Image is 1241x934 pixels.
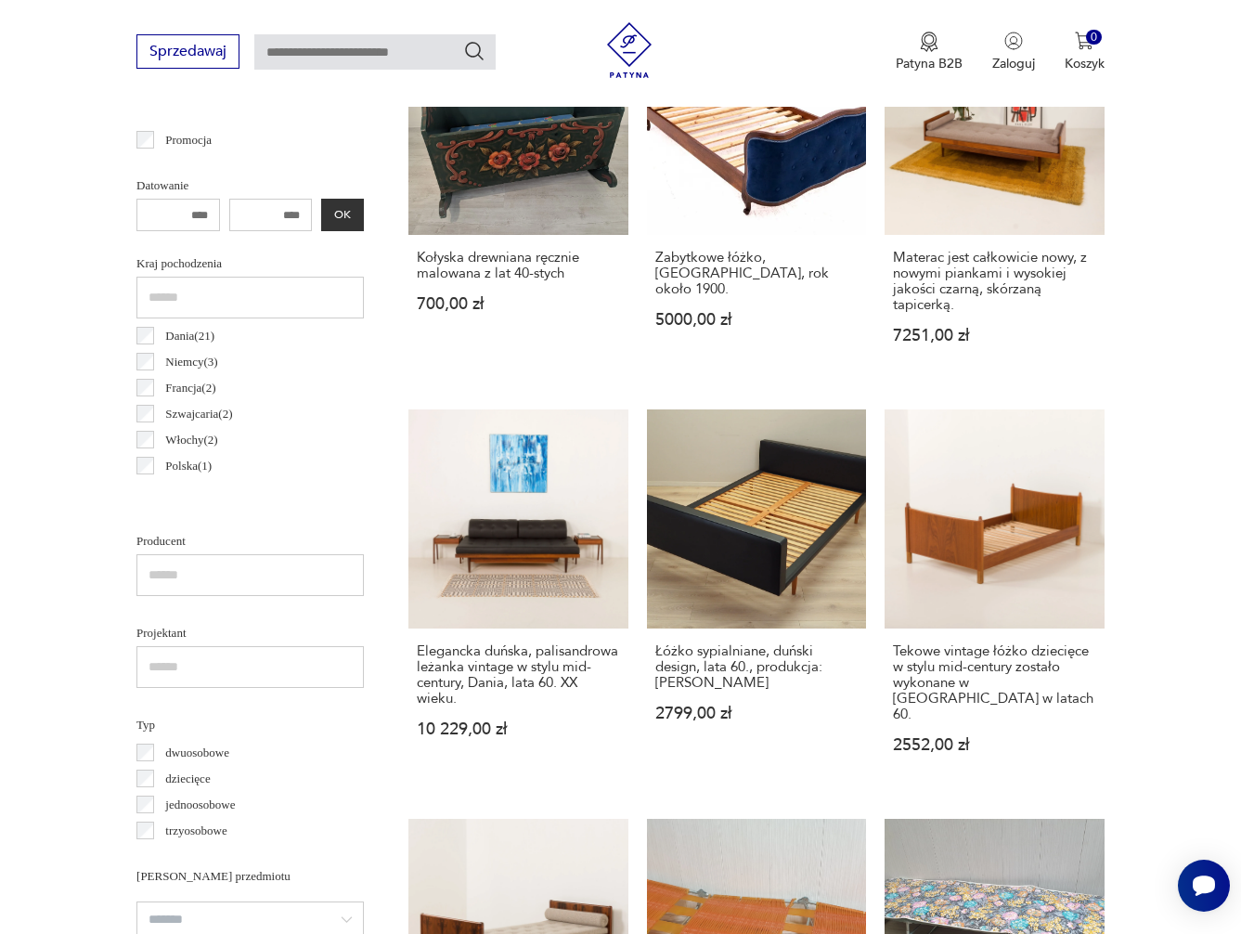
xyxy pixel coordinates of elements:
img: Ikona koszyka [1075,32,1093,50]
a: Ikona medaluPatyna B2B [896,32,963,72]
p: Polska ( 1 ) [165,456,212,476]
p: Francja ( 2 ) [165,378,215,398]
p: dwuosobowe [165,743,229,763]
p: Patyna B2B [896,55,963,72]
a: Zabytkowe łóżko, Francja, rok około 1900.Zabytkowe łóżko, [GEOGRAPHIC_DATA], rok około 1900.5000,... [647,15,867,380]
p: Typ [136,715,364,735]
p: Dania ( 21 ) [165,326,214,346]
button: OK [321,199,364,231]
p: Niemcy ( 3 ) [165,352,217,372]
p: 700,00 zł [417,296,620,312]
h3: Elegancka duńska, palisandrowa leżanka vintage w stylu mid-century, Dania, lata 60. XX wieku. [417,643,620,707]
div: 0 [1086,30,1102,45]
h3: Tekowe vintage łóżko dziecięce w stylu mid-century zostało wykonane w [GEOGRAPHIC_DATA] w latach 60. [893,643,1096,722]
iframe: Smartsupp widget button [1178,860,1230,912]
button: 0Koszyk [1065,32,1105,72]
a: Materac jest całkowicie nowy, z nowymi piankami i wysokiej jakości czarną, skórzaną tapicerką.Mat... [885,15,1105,380]
p: trzyosobowe [165,821,226,841]
p: Projektant [136,623,364,643]
p: 10 229,00 zł [417,721,620,737]
h3: Materac jest całkowicie nowy, z nowymi piankami i wysokiej jakości czarną, skórzaną tapicerką. [893,250,1096,313]
p: 5000,00 zł [655,312,859,328]
img: Ikonka użytkownika [1004,32,1023,50]
p: Kraj pochodzenia [136,253,364,274]
p: 7251,00 zł [893,328,1096,344]
p: Promocja [165,130,212,150]
a: Tekowe vintage łóżko dziecięce w stylu mid-century zostało wykonane w Danii w latach 60.Tekowe vi... [885,409,1105,790]
p: Koszyk [1065,55,1105,72]
p: [PERSON_NAME] przedmiotu [136,866,364,887]
a: Elegancka duńska, palisandrowa leżanka vintage w stylu mid-century, Dania, lata 60. XX wieku.Eleg... [408,409,628,790]
a: Kołyska drewniana ręcznie malowana z lat 40-stychKołyska drewniana ręcznie malowana z lat 40-styc... [408,15,628,380]
h3: Zabytkowe łóżko, [GEOGRAPHIC_DATA], rok około 1900. [655,250,859,297]
button: Sprzedawaj [136,34,239,69]
img: Patyna - sklep z meblami i dekoracjami vintage [601,22,657,78]
p: Włochy ( 2 ) [165,430,217,450]
p: 2799,00 zł [655,706,859,721]
p: dziecięce [165,769,210,789]
button: Szukaj [463,40,485,62]
a: Łóżko sypialniane, duński design, lata 60., produkcja: DaniaŁóżko sypialniane, duński design, lat... [647,409,867,790]
p: Zaloguj [992,55,1035,72]
p: jednoosobowe [165,795,235,815]
img: Ikona medalu [920,32,938,52]
p: 2552,00 zł [893,737,1096,753]
p: Producent [136,531,364,551]
p: Datowanie [136,175,364,196]
h3: Łóżko sypialniane, duński design, lata 60., produkcja: [PERSON_NAME] [655,643,859,691]
p: Szwajcaria ( 2 ) [165,404,232,424]
button: Zaloguj [992,32,1035,72]
button: Patyna B2B [896,32,963,72]
h3: Kołyska drewniana ręcznie malowana z lat 40-stych [417,250,620,281]
a: Sprzedawaj [136,46,239,59]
